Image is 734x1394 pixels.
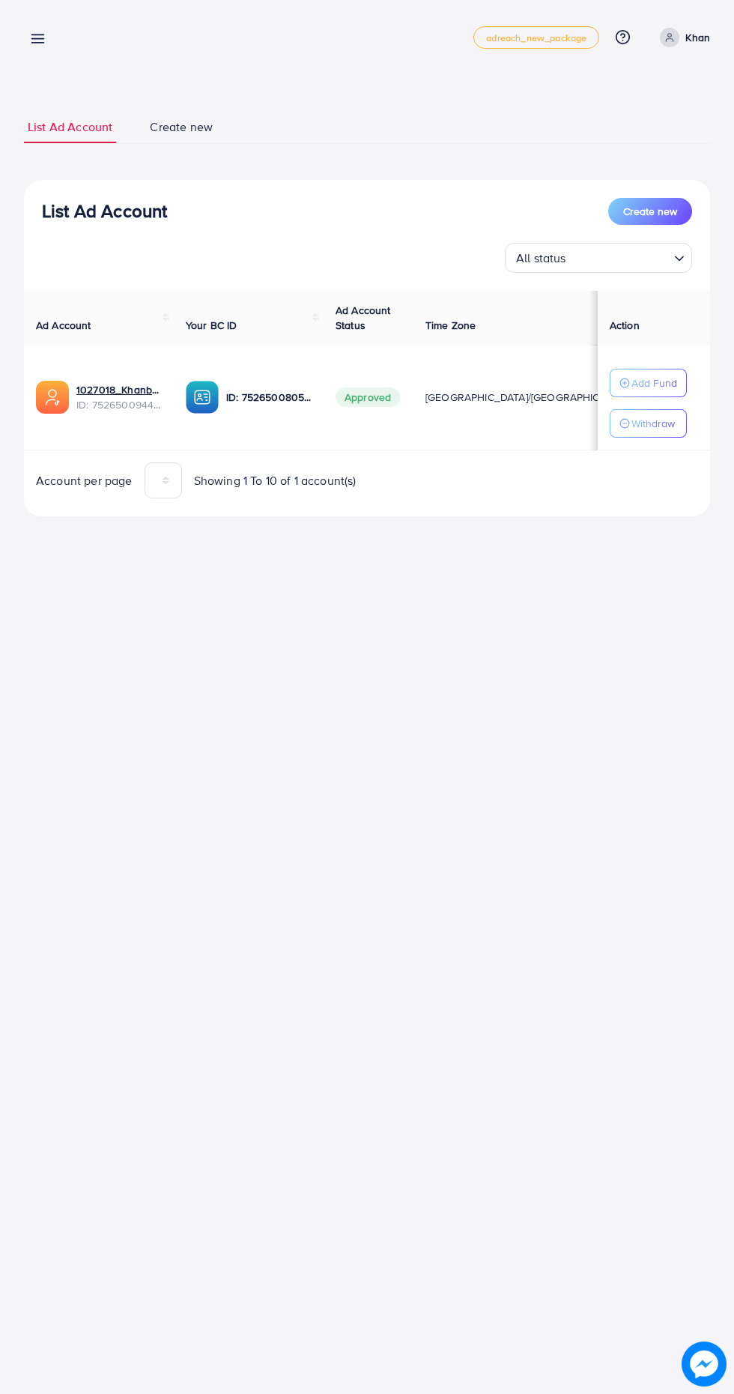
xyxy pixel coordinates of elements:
img: ic-ads-acc.e4c84228.svg [36,381,69,414]
p: Add Fund [631,374,677,392]
span: ID: 7526500944935256080 [76,397,162,412]
div: Search for option [505,243,692,273]
p: Khan [685,28,710,46]
a: 1027018_Khanbhia_1752400071646 [76,382,162,397]
span: Action [610,318,640,333]
a: adreach_new_package [473,26,599,49]
span: Showing 1 To 10 of 1 account(s) [194,472,357,489]
span: Create new [150,118,213,136]
button: Create new [608,198,692,225]
span: [GEOGRAPHIC_DATA]/[GEOGRAPHIC_DATA] [425,390,634,405]
span: All status [513,247,569,269]
span: List Ad Account [28,118,112,136]
img: ic-ba-acc.ded83a64.svg [186,381,219,414]
input: Search for option [571,244,668,269]
span: Your BC ID [186,318,237,333]
span: Approved [336,387,400,407]
span: Create new [623,204,677,219]
span: Ad Account [36,318,91,333]
p: ID: 7526500805902909457 [226,388,312,406]
span: Ad Account Status [336,303,391,333]
button: Withdraw [610,409,687,438]
img: image [682,1342,727,1387]
button: Add Fund [610,369,687,397]
div: <span class='underline'>1027018_Khanbhia_1752400071646</span></br>7526500944935256080 [76,382,162,413]
a: Khan [654,28,710,47]
span: adreach_new_package [486,33,586,43]
p: Withdraw [631,414,675,432]
span: Time Zone [425,318,476,333]
span: Account per page [36,472,133,489]
h3: List Ad Account [42,200,167,222]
